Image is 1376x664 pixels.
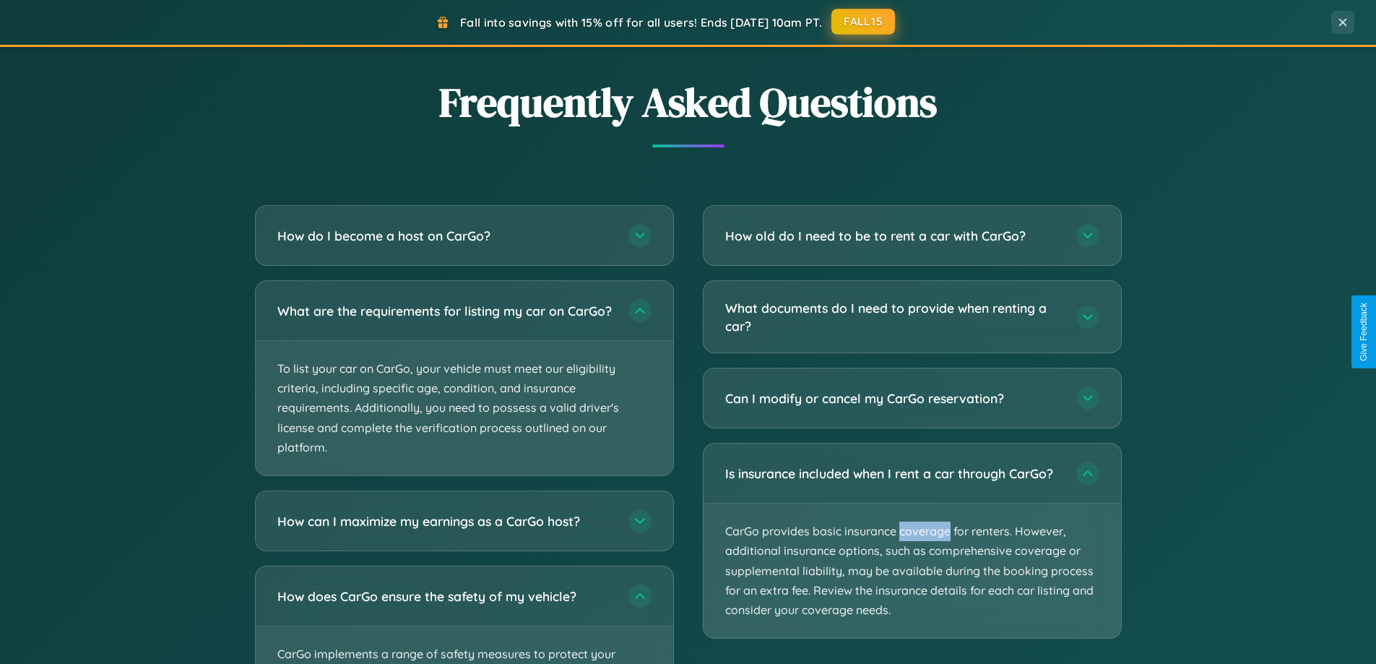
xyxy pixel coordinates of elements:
h2: Frequently Asked Questions [255,74,1122,130]
h3: What documents do I need to provide when renting a car? [725,299,1062,335]
h3: Is insurance included when I rent a car through CarGo? [725,465,1062,483]
h3: Can I modify or cancel my CarGo reservation? [725,389,1062,408]
p: To list your car on CarGo, your vehicle must meet our eligibility criteria, including specific ag... [256,341,673,475]
div: Give Feedback [1359,303,1369,361]
h3: How can I maximize my earnings as a CarGo host? [277,512,614,530]
h3: How does CarGo ensure the safety of my vehicle? [277,587,614,605]
p: CarGo provides basic insurance coverage for renters. However, additional insurance options, such ... [704,504,1121,638]
h3: How do I become a host on CarGo? [277,227,614,245]
h3: What are the requirements for listing my car on CarGo? [277,302,614,320]
span: Fall into savings with 15% off for all users! Ends [DATE] 10am PT. [460,15,822,30]
h3: How old do I need to be to rent a car with CarGo? [725,227,1062,245]
button: FALL15 [831,9,895,35]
